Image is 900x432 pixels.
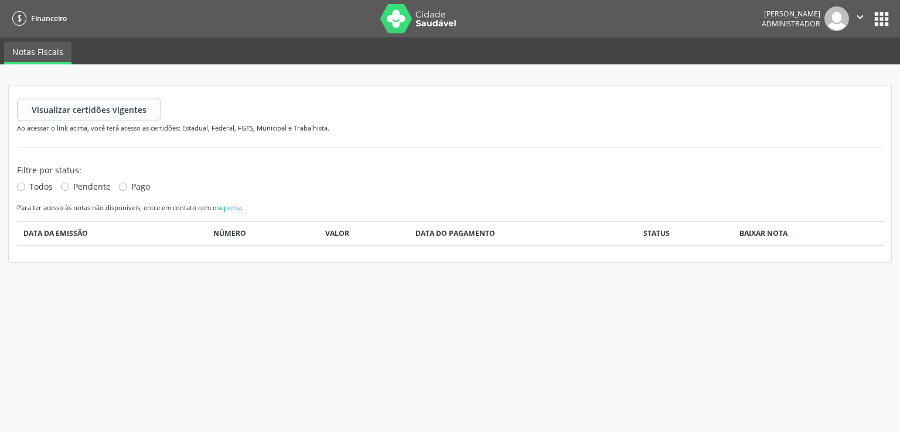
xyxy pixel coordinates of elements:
[762,19,820,29] span: Administrador
[871,9,892,29] button: apps
[325,228,403,239] div: Valor
[849,6,871,31] button: 
[854,11,867,23] i: 
[17,98,161,121] button: Visualizar certidões vigentes
[23,228,202,239] div: Data da emissão
[131,181,150,192] span: Pago
[824,6,849,31] img: img
[415,228,631,239] div: Data do pagamento
[73,181,111,192] span: Pendente
[643,228,727,239] div: Status
[4,42,71,64] a: Notas Fiscais
[217,203,241,212] a: suporte
[739,228,877,239] div: Baixar Nota
[762,9,820,19] div: [PERSON_NAME]
[29,181,53,192] span: Todos
[17,124,329,132] small: Ao acessar o link acima, você terá acesso as certidões: Estadual, Federal, FGTS, Municipal e Trab...
[31,13,67,23] span: Financeiro
[32,104,146,116] span: Visualizar certidões vigentes
[8,9,67,28] a: Financeiro
[17,203,243,212] small: Para ter acesso às notas não disponíveis, entre em contato com o .
[213,228,313,239] div: Número
[17,164,81,176] label: Filtre por status:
